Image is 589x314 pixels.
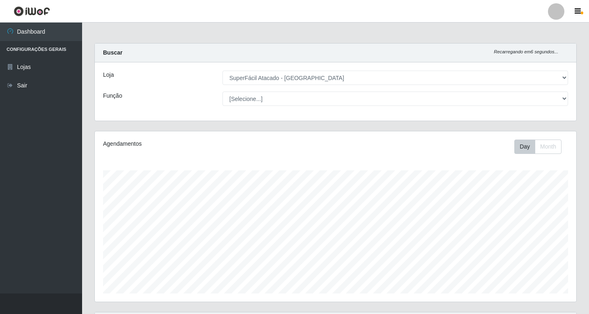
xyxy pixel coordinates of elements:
div: Agendamentos [103,140,290,148]
button: Month [535,140,561,154]
strong: Buscar [103,49,122,56]
button: Day [514,140,535,154]
div: First group [514,140,561,154]
label: Loja [103,71,114,79]
i: Recarregando em 6 segundos... [494,49,558,54]
div: Toolbar with button groups [514,140,568,154]
label: Função [103,92,122,100]
img: CoreUI Logo [14,6,50,16]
